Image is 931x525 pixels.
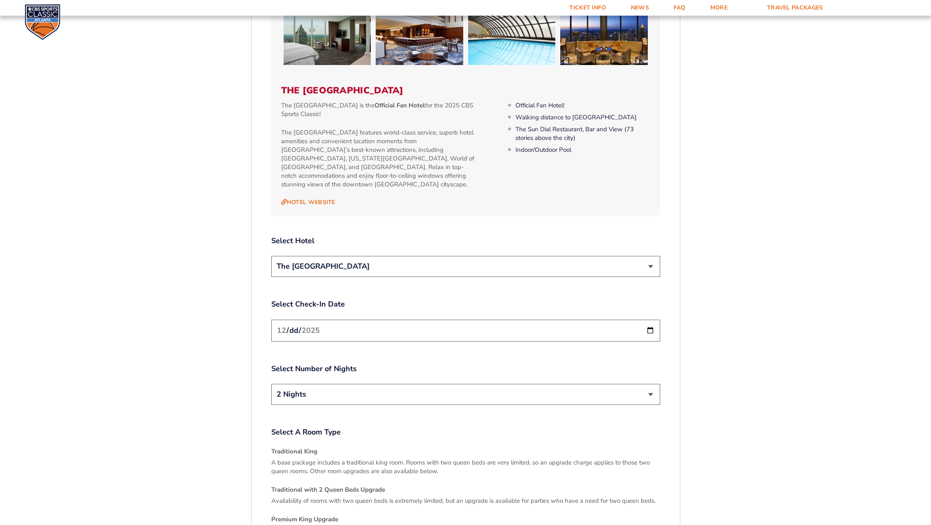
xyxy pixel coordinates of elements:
label: Select Number of Nights [271,364,660,374]
li: Official Fan Hotel! [515,101,650,110]
label: Select A Room Type [271,427,660,437]
img: The Westin Peachtree Plaza Atlanta [284,3,371,65]
li: The Sun Dial Restaurant, Bar and View (73 stories above the city) [515,125,650,142]
li: Indoor/Outdoor Pool [515,146,650,154]
p: The [GEOGRAPHIC_DATA] features world-class service, superb hotel amenities and convenient locatio... [281,128,478,189]
a: Hotel Website [281,199,335,206]
h4: Traditional with 2 Queen Beds Upgrade [271,486,660,494]
h3: The [GEOGRAPHIC_DATA] [281,85,650,96]
p: A base package includes a traditional king room. Rooms with two queen beds are very limited, so a... [271,458,660,476]
li: Walking distance to [GEOGRAPHIC_DATA] [515,113,650,122]
h4: Premium King Upgrade [271,515,660,524]
label: Select Hotel [271,236,660,246]
img: The Westin Peachtree Plaza Atlanta [560,3,648,65]
label: Select Check-In Date [271,299,660,309]
p: Availability of rooms with two queen beds is extremely limited, but an upgrade is available for p... [271,497,660,505]
img: The Westin Peachtree Plaza Atlanta [376,3,463,65]
p: The [GEOGRAPHIC_DATA] is the for the 2025 CBS Sports Classic! [281,101,478,118]
img: CBS Sports Classic [25,4,60,40]
strong: Official Fan Hotel [374,101,425,109]
img: The Westin Peachtree Plaza Atlanta [468,3,556,65]
h4: Traditional King [271,447,660,456]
